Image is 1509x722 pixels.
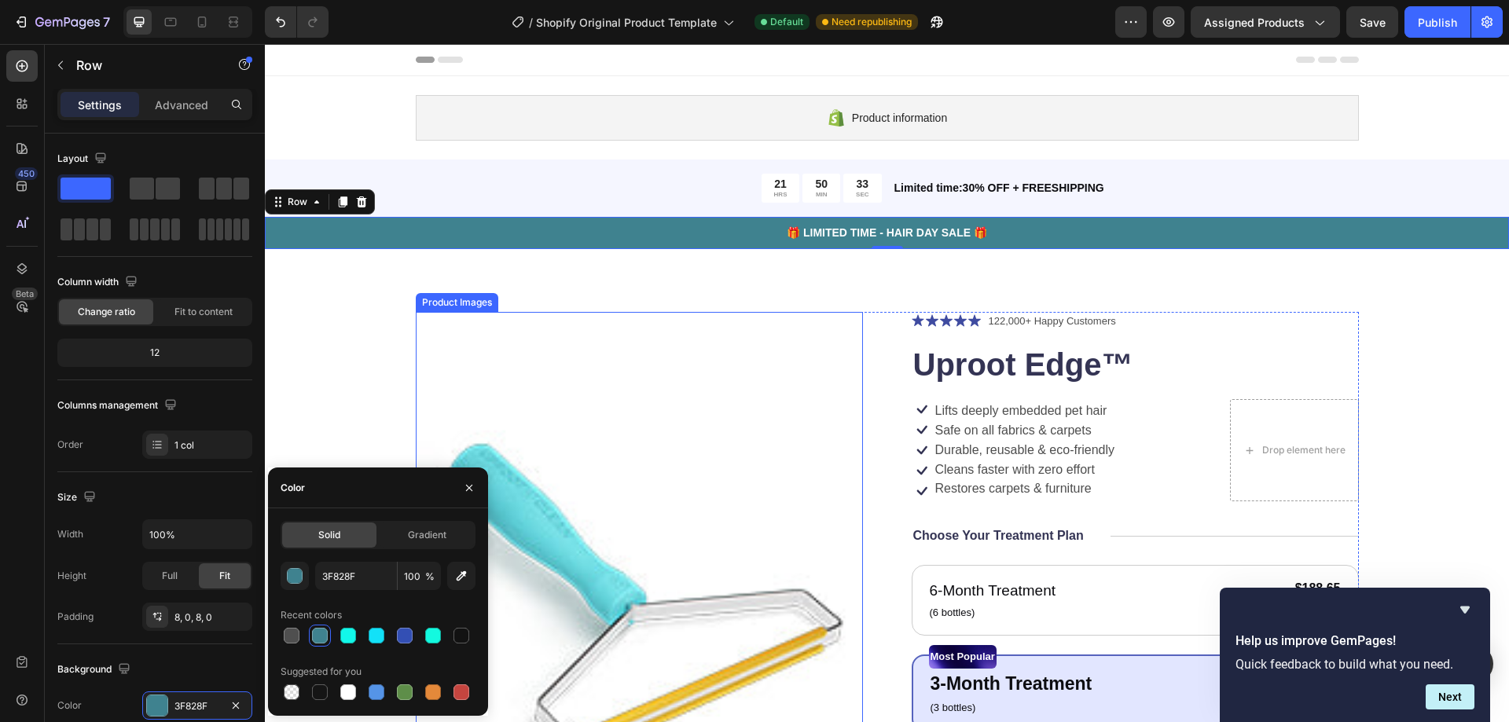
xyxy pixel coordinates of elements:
[670,359,850,376] p: Lifts deeply embedded pet hair
[666,603,730,623] p: Most Popular
[2,181,1243,197] p: 🎁 LIMITED TIME - HAIR DAY SALE 🎁
[724,269,851,285] p: 122,000+ Happy Customers
[57,659,134,680] div: Background
[265,44,1509,722] iframe: Design area
[989,628,1076,647] div: $99.87
[57,698,82,713] div: Color
[832,15,912,29] span: Need republishing
[154,251,230,266] div: Product Images
[997,400,1081,412] div: Drop element here
[992,563,1075,576] p: ($27.96 per bottle)
[162,569,178,583] span: Full
[281,608,342,622] div: Recent colors
[265,6,329,38] div: Undo/Redo
[61,342,249,364] div: 12
[536,14,717,31] span: Shopify Original Product Template
[425,570,435,584] span: %
[1360,16,1386,29] span: Save
[550,147,563,155] p: MIN
[20,151,46,165] div: Row
[991,655,1074,669] p: ($31.50 per bottle)
[1426,684,1474,709] button: Next question
[647,299,1094,343] h1: Uproot Edge™
[770,15,803,29] span: Default
[57,610,94,624] div: Padding
[1404,6,1470,38] button: Publish
[1456,600,1474,619] button: Hide survey
[57,272,141,293] div: Column width
[143,520,251,548] input: Auto
[665,536,791,559] p: 6-Month Treatment
[1235,632,1474,651] h2: Help us improve GemPages!
[174,699,220,713] div: 3F828F
[174,610,248,625] div: 8, 0, 8, 0
[670,418,850,434] p: Cleans faster with zero effort
[1346,6,1398,38] button: Save
[1191,6,1340,38] button: Assigned Products
[665,561,791,577] p: (6 bottles)
[666,656,828,672] p: (3 bottles)
[15,167,38,180] div: 450
[315,562,397,590] input: Eg: FFFFFF
[78,305,135,319] span: Change ratio
[1235,600,1474,709] div: Help us improve GemPages!
[155,97,208,113] p: Advanced
[174,438,248,453] div: 1 col
[6,6,117,38] button: 7
[529,14,533,31] span: /
[76,56,210,75] p: Row
[174,305,233,319] span: Fit to content
[1235,657,1474,672] p: Quick feedback to build what you need.
[318,528,340,542] span: Solid
[281,481,305,495] div: Color
[78,97,122,113] p: Settings
[670,398,850,415] p: Durable, reusable & eco-friendly
[550,133,563,147] div: 50
[408,528,446,542] span: Gradient
[509,147,523,155] p: HRS
[57,438,83,452] div: Order
[591,133,604,147] div: 33
[12,288,38,300] div: Beta
[591,147,604,155] p: SEC
[1204,14,1305,31] span: Assigned Products
[648,484,819,500] p: Choose Your Treatment Plan
[219,569,230,583] span: Fit
[990,535,1077,555] div: $188.65
[281,665,362,679] div: Suggested for you
[57,487,99,508] div: Size
[587,64,682,83] span: Product information
[57,527,83,541] div: Width
[57,569,86,583] div: Height
[57,395,180,416] div: Columns management
[57,148,110,170] div: Layout
[509,133,523,147] div: 21
[670,379,850,395] p: Safe on all fabrics & carpets
[666,626,828,654] p: 3-Month Treatment
[670,437,850,453] p: Restores carpets & furniture
[630,136,1092,152] p: Limited time:30% OFF + FREESHIPPING
[1418,14,1457,31] div: Publish
[103,13,110,31] p: 7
